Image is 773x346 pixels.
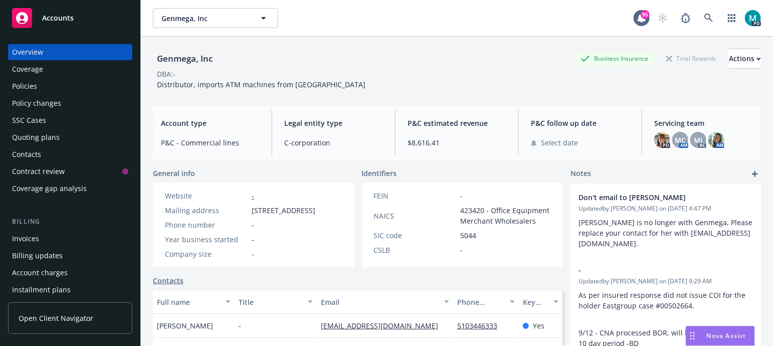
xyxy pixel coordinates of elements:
[457,297,504,307] div: Phone number
[699,8,719,28] a: Search
[533,320,544,331] span: Yes
[12,181,87,197] div: Coverage gap analysis
[722,8,742,28] a: Switch app
[252,205,315,216] span: [STREET_ADDRESS]
[541,137,578,148] span: Select date
[153,8,278,28] button: Genmega, Inc
[570,184,761,257] div: Don't email to [PERSON_NAME]Updatedby [PERSON_NAME] on [DATE] 4:47 PM[PERSON_NAME] is no longer w...
[8,129,132,145] a: Quoting plans
[578,290,753,311] p: As per insured response did not issue COI for the holder Eastgroup case #00502664.
[235,290,316,314] button: Title
[661,52,721,65] div: Total Rewards
[12,44,43,60] div: Overview
[317,290,453,314] button: Email
[8,146,132,162] a: Contacts
[12,61,43,77] div: Coverage
[284,137,383,148] span: C-corporation
[729,49,761,69] button: Actions
[165,205,248,216] div: Mailing address
[374,191,457,201] div: FEIN
[239,297,301,307] div: Title
[654,118,753,128] span: Servicing team
[321,297,438,307] div: Email
[749,168,761,180] a: add
[570,168,591,180] span: Notes
[165,220,248,230] div: Phone number
[8,231,132,247] a: Invoices
[676,8,696,28] a: Report a Bug
[8,217,132,227] div: Billing
[239,320,241,331] span: -
[408,137,506,148] span: $8,616.41
[576,52,653,65] div: Business Insurance
[362,168,397,179] span: Identifiers
[707,331,746,340] span: Nova Assist
[578,204,753,213] span: Updated by [PERSON_NAME] on [DATE] 4:47 PM
[165,234,248,245] div: Year business started
[8,248,132,264] a: Billing updates
[8,265,132,281] a: Account charges
[8,181,132,197] a: Coverage gap analysis
[161,118,260,128] span: Account type
[675,135,686,145] span: MC
[321,321,446,330] a: [EMAIL_ADDRESS][DOMAIN_NAME]
[153,275,183,286] a: Contacts
[374,245,457,255] div: CSLB
[157,80,365,89] span: Distributor, imports ATM machines from [GEOGRAPHIC_DATA]
[153,52,217,65] div: Genmega, Inc
[12,112,46,128] div: SSC Cases
[157,297,220,307] div: Full name
[12,146,41,162] div: Contacts
[12,248,63,264] div: Billing updates
[457,321,505,330] a: 5103446333
[578,218,754,248] span: [PERSON_NAME] is no longer with Genmega, Please replace your contact for her with [EMAIL_ADDRESS]...
[153,290,235,314] button: Full name
[578,277,753,286] span: Updated by [PERSON_NAME] on [DATE] 9:29 AM
[694,135,703,145] span: MJ
[461,191,463,201] span: -
[252,234,254,245] span: -
[641,10,650,19] div: 95
[12,129,60,145] div: Quoting plans
[654,132,670,148] img: photo
[12,163,65,180] div: Contract review
[578,192,727,203] span: Don't email to [PERSON_NAME]
[12,231,39,247] div: Invoices
[252,191,254,201] a: -
[12,78,37,94] div: Policies
[461,205,551,226] span: 423420 - Office Equipment Merchant Wholesalers
[284,118,383,128] span: Legal entity type
[531,118,630,128] span: P&C follow up date
[461,230,477,241] span: 5044
[42,14,74,22] span: Accounts
[8,61,132,77] a: Coverage
[252,249,254,259] span: -
[729,49,761,68] div: Actions
[8,4,132,32] a: Accounts
[461,245,463,255] span: -
[12,265,68,281] div: Account charges
[686,326,755,346] button: Nova Assist
[708,132,724,148] img: photo
[165,191,248,201] div: Website
[653,8,673,28] a: Start snowing
[165,249,248,259] div: Company size
[161,137,260,148] span: P&C - Commercial lines
[12,282,71,298] div: Installment plans
[374,230,457,241] div: SIC code
[157,69,175,79] div: DBA: -
[686,326,699,345] div: Drag to move
[8,44,132,60] a: Overview
[374,211,457,221] div: NAICS
[578,265,727,275] span: -
[12,95,61,111] div: Policy changes
[161,13,248,24] span: Genmega, Inc
[8,78,132,94] a: Policies
[519,290,562,314] button: Key contact
[745,10,761,26] img: photo
[8,282,132,298] a: Installment plans
[523,297,547,307] div: Key contact
[252,220,254,230] span: -
[453,290,519,314] button: Phone number
[8,112,132,128] a: SSC Cases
